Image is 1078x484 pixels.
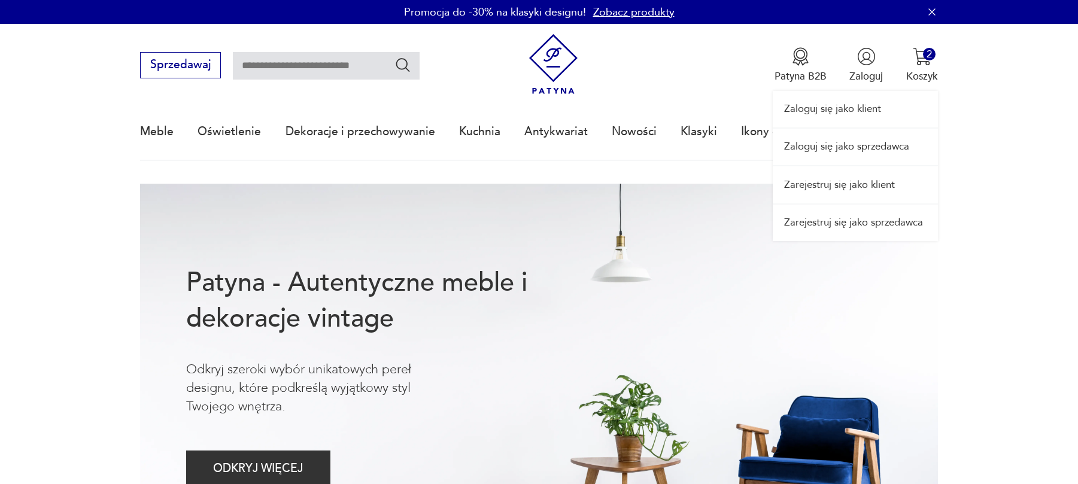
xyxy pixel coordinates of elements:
a: Kuchnia [459,104,500,159]
a: Klasyki [681,104,717,159]
p: Promocja do -30% na klasyki designu! [404,5,586,20]
a: Zarejestruj się jako sprzedawca [773,205,938,241]
a: Zaloguj się jako klient [773,91,938,127]
a: Zobacz produkty [593,5,675,20]
h1: Patyna - Autentyczne meble i dekoracje vintage [186,265,574,337]
a: Ikony designu [741,104,815,159]
a: Meble [140,104,174,159]
a: Sprzedawaj [140,61,221,71]
p: Odkryj szeroki wybór unikatowych pereł designu, które podkreślą wyjątkowy styl Twojego wnętrza. [186,360,459,416]
a: Nowości [612,104,657,159]
a: Antykwariat [524,104,588,159]
a: Zarejestruj się jako klient [773,166,938,203]
button: Sprzedawaj [140,52,221,78]
a: Zaloguj się jako sprzedawca [773,129,938,165]
a: Dekoracje i przechowywanie [286,104,435,159]
button: Szukaj [394,56,412,74]
a: ODKRYJ WIĘCEJ [186,465,330,474]
img: Patyna - sklep z meblami i dekoracjami vintage [523,34,584,95]
a: Oświetlenie [198,104,261,159]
